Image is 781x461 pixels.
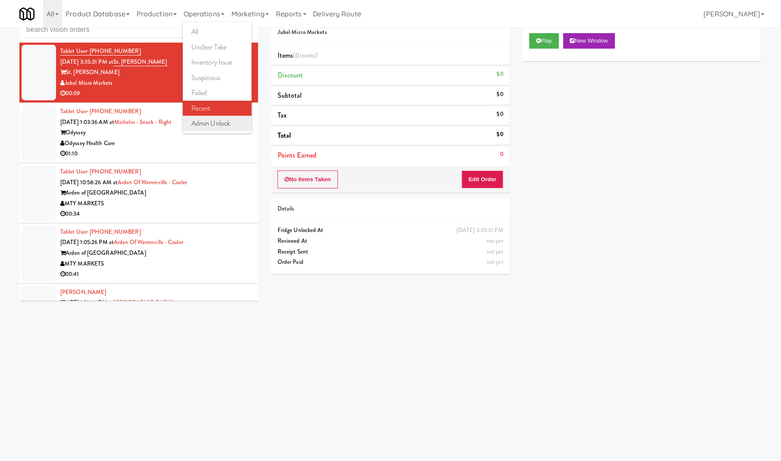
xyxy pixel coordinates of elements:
[60,127,252,138] div: Odyssey
[497,89,503,100] div: $0
[278,70,303,80] span: Discount
[183,24,252,40] a: all
[118,178,187,186] a: Arden of Warrenville - Cooler
[60,209,252,220] div: 00:34
[60,107,141,115] a: Tablet User· [PHONE_NUMBER]
[60,167,141,176] a: Tablet User· [PHONE_NUMBER]
[60,67,252,78] div: St. [PERSON_NAME]
[60,178,118,186] span: [DATE] 10:58:26 AM at
[19,43,258,103] li: Tablet User· [PHONE_NUMBER][DATE] 3:35:31 PM atSt. [PERSON_NAME]St. [PERSON_NAME]Jubel Micro Mark...
[60,58,113,66] span: [DATE] 3:35:31 PM at
[183,55,252,70] a: inventory issue
[487,248,503,256] span: not yet
[113,58,167,66] a: St. [PERSON_NAME]
[60,288,106,296] a: [PERSON_NAME]
[278,170,338,189] button: No Items Taken
[60,259,252,269] div: MTY MARKETS
[114,238,183,246] a: Arden of Warrenville - Cooler
[113,298,172,306] a: [GEOGRAPHIC_DATA]
[60,298,113,306] span: [DATE] 1:31:44 PM at
[278,50,317,60] span: Items
[529,33,559,49] button: Play
[500,149,503,160] div: 0
[278,90,302,100] span: Subtotal
[19,103,258,163] li: Tablet User· [PHONE_NUMBER][DATE] 1:03:36 AM atMichelin - Snack - RightOdysseyOdyssey Health Care...
[60,238,114,246] span: [DATE] 1:05:26 PM at
[563,33,615,49] button: New Window
[278,110,287,120] span: Tax
[462,170,503,189] button: Edit Order
[183,116,252,131] a: admin unlock
[114,118,172,126] a: Michelin - Snack - Right
[87,107,141,115] span: · [PHONE_NUMBER]
[183,40,252,55] a: unclear take
[456,225,503,236] div: [DATE] 3:35:31 PM
[497,109,503,120] div: $0
[497,129,503,140] div: $0
[278,236,503,247] div: Reviewed At
[26,22,252,38] input: Search vision orders
[60,269,252,280] div: 00:41
[497,69,503,80] div: $0
[183,70,252,86] a: suspicious
[278,150,316,160] span: Points Earned
[60,118,114,126] span: [DATE] 1:03:36 AM at
[60,248,252,259] div: Arden of [GEOGRAPHIC_DATA]
[293,50,317,60] span: (0 )
[278,257,503,268] div: Order Paid
[60,88,252,99] div: 00:09
[87,167,141,176] span: · [PHONE_NUMBER]
[487,258,503,266] span: not yet
[300,50,316,60] ng-pluralize: items
[278,204,503,214] div: Details
[278,247,503,257] div: Receipt Sent
[183,101,252,116] a: recent
[19,284,258,333] li: [PERSON_NAME][DATE] 1:31:44 PM at[GEOGRAPHIC_DATA]KitchenMate00:05
[60,149,252,159] div: 01:10
[183,85,252,101] a: failed
[19,6,34,22] img: Micromart
[60,228,141,236] a: Tablet User· [PHONE_NUMBER]
[87,228,141,236] span: · [PHONE_NUMBER]
[87,47,141,55] span: · [PHONE_NUMBER]
[60,138,252,149] div: Odyssey Health Care
[60,47,141,56] a: Tablet User· [PHONE_NUMBER]
[487,237,503,245] span: not yet
[278,225,503,236] div: Fridge Unlocked At
[60,188,252,198] div: Arden of [GEOGRAPHIC_DATA]
[19,163,258,223] li: Tablet User· [PHONE_NUMBER][DATE] 10:58:26 AM atArden of Warrenville - CoolerArden of [GEOGRAPHIC...
[60,198,252,209] div: MTY MARKETS
[19,223,258,284] li: Tablet User· [PHONE_NUMBER][DATE] 1:05:26 PM atArden of Warrenville - CoolerArden of [GEOGRAPHIC_...
[278,29,503,36] h5: Jubel Micro Markets
[60,78,252,89] div: Jubel Micro Markets
[278,130,291,140] span: Total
